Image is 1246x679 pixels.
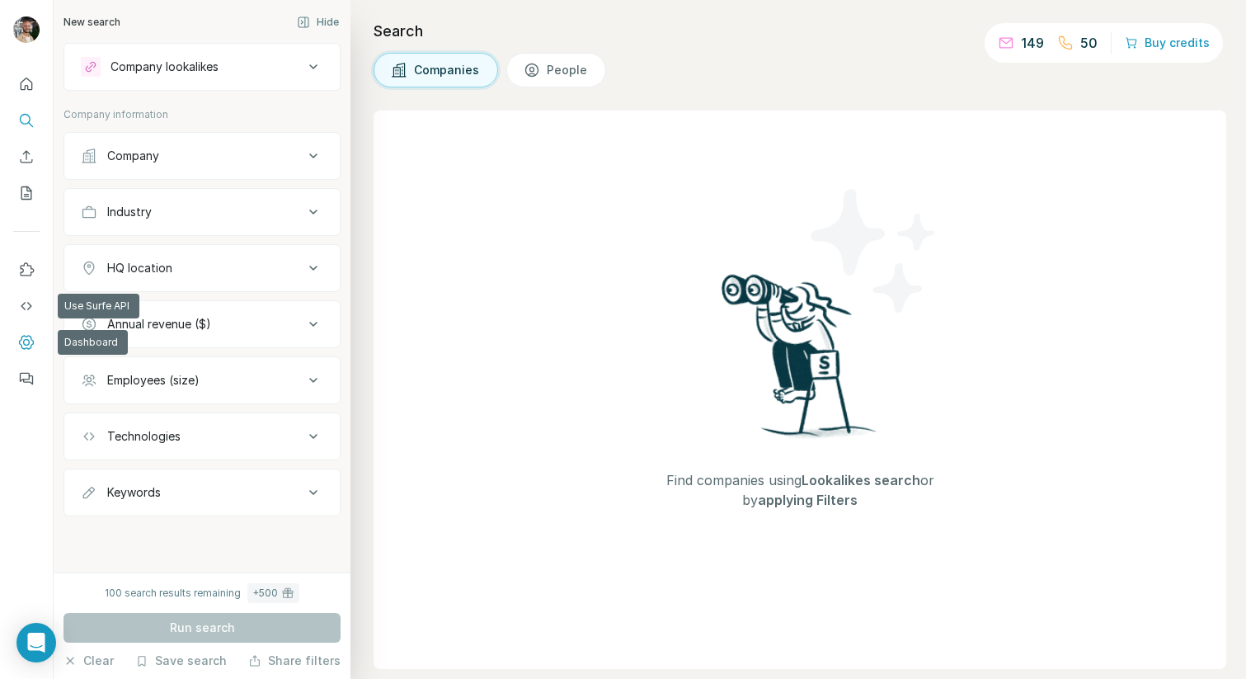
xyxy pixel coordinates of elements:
button: Use Surfe API [13,291,40,321]
button: Hide [285,10,350,35]
div: 100 search results remaining [105,583,299,603]
button: Technologies [64,417,340,456]
div: New search [63,15,120,30]
button: Dashboard [13,328,40,357]
button: Clear [63,653,114,669]
img: Avatar [13,17,40,43]
button: Keywords [64,473,340,512]
button: My lists [13,178,40,208]
span: Lookalikes search [802,472,920,488]
div: Keywords [107,484,161,501]
div: Industry [107,204,152,220]
button: Use Surfe on LinkedIn [13,255,40,285]
p: Company information [63,107,341,122]
button: Company lookalikes [64,47,340,87]
button: Industry [64,192,340,232]
div: + 500 [252,586,278,601]
button: Buy credits [1125,31,1210,54]
button: Quick start [13,69,40,99]
span: People [547,62,589,78]
span: Find companies using or by [651,470,948,510]
p: 149 [1021,33,1044,53]
img: Surfe Illustration - Stars [800,177,948,325]
p: 50 [1080,33,1098,53]
div: Employees (size) [107,372,200,389]
div: HQ location [107,260,172,276]
img: Surfe Illustration - Woman searching with binoculars [714,270,886,454]
span: applying Filters [758,492,858,508]
button: Employees (size) [64,361,340,400]
span: Companies [414,62,481,78]
div: Company lookalikes [110,59,219,75]
button: Annual revenue ($) [64,304,340,344]
button: Feedback [13,364,40,394]
div: Technologies [107,428,181,445]
div: Open Intercom Messenger [16,623,56,662]
button: HQ location [64,248,340,288]
div: Annual revenue ($) [107,316,211,332]
div: Company [107,148,159,164]
h4: Search [374,20,1226,43]
button: Share filters [248,653,341,669]
button: Search [13,106,40,135]
button: Company [64,136,340,176]
button: Save search [135,653,227,669]
button: Enrich CSV [13,142,40,172]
